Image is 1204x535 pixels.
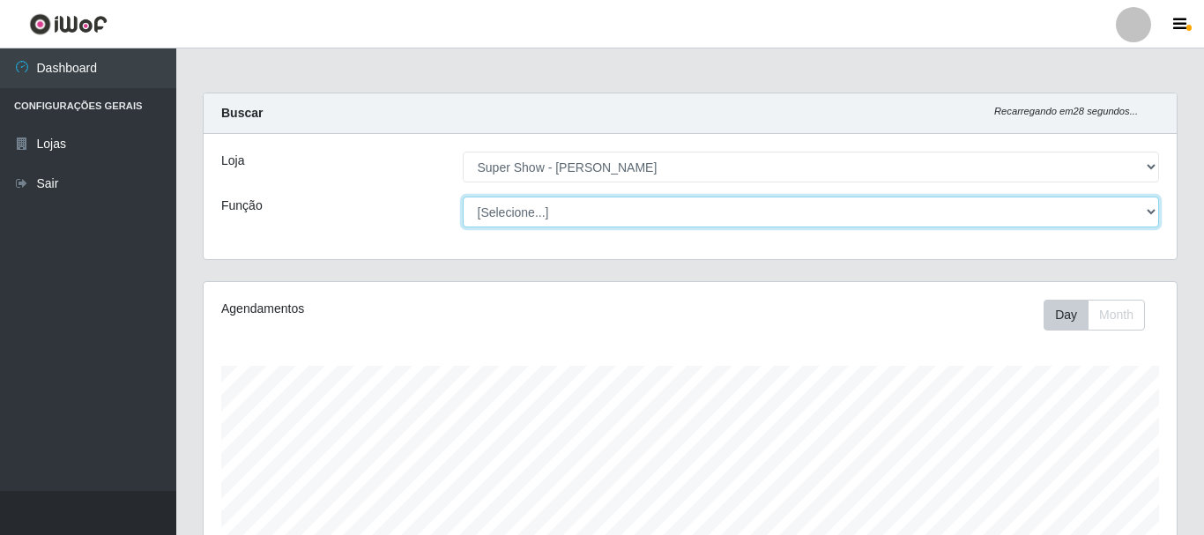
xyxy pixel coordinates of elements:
[1044,300,1089,331] button: Day
[29,13,108,35] img: CoreUI Logo
[1044,300,1159,331] div: Toolbar with button groups
[994,106,1138,116] i: Recarregando em 28 segundos...
[221,152,244,170] label: Loja
[221,300,597,318] div: Agendamentos
[221,197,263,215] label: Função
[1044,300,1145,331] div: First group
[1088,300,1145,331] button: Month
[221,106,263,120] strong: Buscar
